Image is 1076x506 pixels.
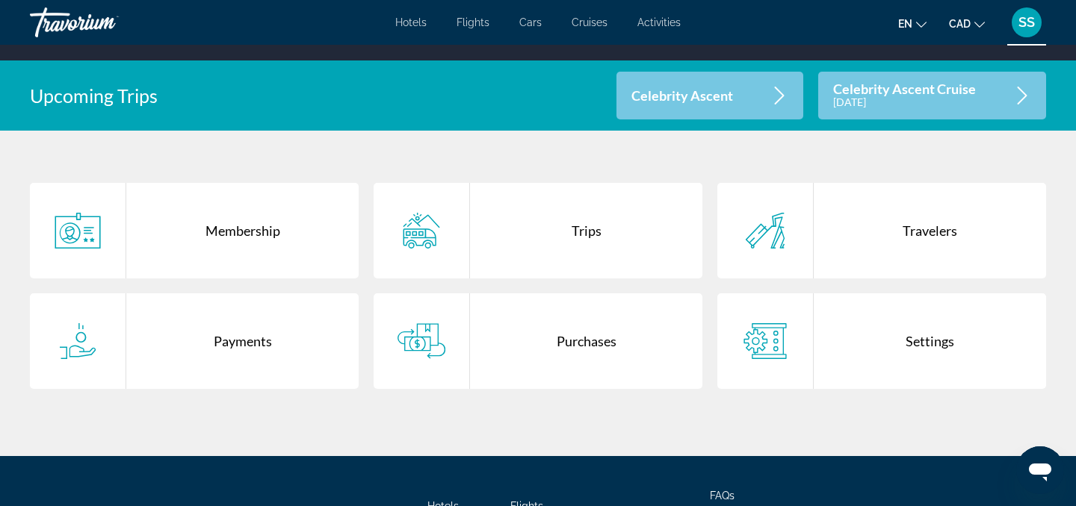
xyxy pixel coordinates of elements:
[126,293,359,389] div: Payments
[470,293,702,389] div: Purchases
[519,16,542,28] a: Cars
[30,3,179,42] a: Travorium
[637,16,681,28] a: Activities
[631,90,733,102] p: Celebrity Ascent
[949,18,971,30] span: CAD
[374,293,702,389] a: Purchases
[126,183,359,278] div: Membership
[374,183,702,278] a: Trips
[949,13,985,34] button: Change currency
[898,18,912,30] span: en
[395,16,427,28] a: Hotels
[818,72,1046,119] a: Celebrity Ascent Cruise[DATE]
[1007,7,1046,38] button: User Menu
[833,96,976,108] p: [DATE]
[814,293,1046,389] div: Settings
[898,13,927,34] button: Change language
[1016,446,1064,494] iframe: Button to launch messaging window
[470,183,702,278] div: Trips
[457,16,489,28] a: Flights
[717,183,1046,278] a: Travelers
[30,293,359,389] a: Payments
[30,183,359,278] a: Membership
[1018,15,1035,30] span: SS
[717,293,1046,389] a: Settings
[814,183,1046,278] div: Travelers
[616,72,803,119] a: Celebrity Ascent
[30,84,158,107] h2: Upcoming Trips
[710,490,735,502] a: FAQs
[572,16,607,28] a: Cruises
[833,83,976,96] p: Celebrity Ascent Cruise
